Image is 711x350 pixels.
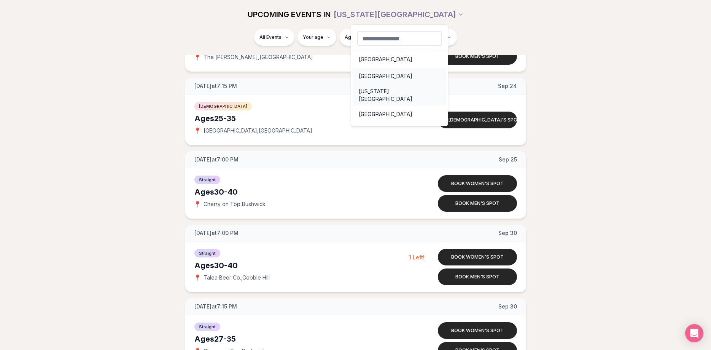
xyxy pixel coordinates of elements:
div: [US_STATE][GEOGRAPHIC_DATA] [353,85,446,106]
div: [US_STATE][GEOGRAPHIC_DATA] [351,24,448,126]
div: [GEOGRAPHIC_DATA] [353,51,446,68]
div: [GEOGRAPHIC_DATA] [353,106,446,123]
div: [GEOGRAPHIC_DATA] [353,68,446,85]
div: [US_STATE], D.C. [353,123,446,139]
